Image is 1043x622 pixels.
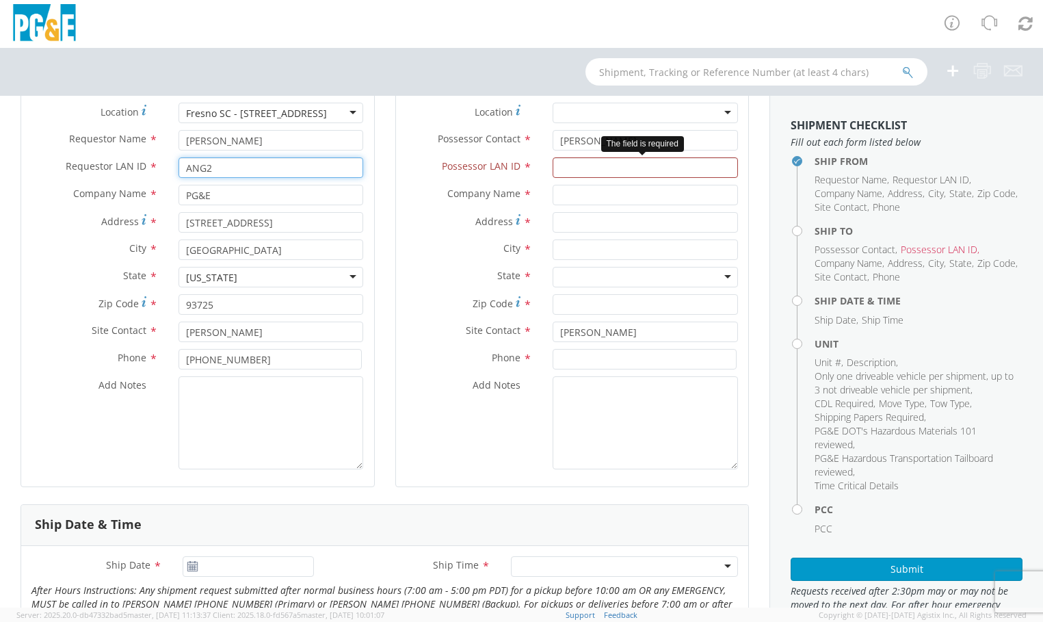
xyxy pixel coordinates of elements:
[893,173,971,187] li: ,
[847,356,898,370] li: ,
[815,243,897,257] li: ,
[601,136,684,152] div: The field is required
[901,243,977,256] span: Possessor LAN ID
[69,132,146,145] span: Requestor Name
[101,215,139,228] span: Address
[66,159,146,172] span: Requestor LAN ID
[815,452,993,478] span: PG&E Hazardous Transportation Tailboard reviewed
[815,411,926,424] li: ,
[888,257,925,270] li: ,
[473,378,520,391] span: Add Notes
[893,173,969,186] span: Requestor LAN ID
[873,270,900,283] span: Phone
[10,4,79,44] img: pge-logo-06675f144f4cfa6a6814.png
[497,269,520,282] span: State
[35,518,142,532] h3: Ship Date & Time
[815,243,895,256] span: Possessor Contact
[815,173,887,186] span: Requestor Name
[928,187,944,200] span: City
[879,397,925,410] span: Move Type
[977,257,1016,270] span: Zip Code
[977,187,1016,200] span: Zip Code
[442,159,520,172] span: Possessor LAN ID
[123,269,146,282] span: State
[815,397,875,411] li: ,
[213,610,384,620] span: Client: 2025.18.0-fd567a5
[815,200,869,214] li: ,
[977,257,1018,270] li: ,
[815,313,858,327] li: ,
[475,215,513,228] span: Address
[98,297,139,310] span: Zip Code
[791,558,1022,581] button: Submit
[815,370,1019,397] li: ,
[433,558,479,571] span: Ship Time
[492,351,520,364] span: Phone
[106,558,150,571] span: Ship Date
[949,257,974,270] li: ,
[92,324,146,337] span: Site Contact
[815,200,867,213] span: Site Contact
[815,397,873,410] span: CDL Required
[815,411,924,424] span: Shipping Papers Required
[928,257,944,270] span: City
[815,356,843,370] li: ,
[815,424,1019,452] li: ,
[475,105,513,118] span: Location
[949,187,972,200] span: State
[879,397,927,411] li: ,
[16,610,211,620] span: Server: 2025.20.0-db47332bad5
[930,397,972,411] li: ,
[815,257,884,270] li: ,
[949,257,972,270] span: State
[815,522,832,535] span: PCC
[447,187,520,200] span: Company Name
[604,610,637,620] a: Feedback
[127,610,211,620] span: master, [DATE] 11:13:37
[101,105,139,118] span: Location
[815,339,1022,349] h4: Unit
[815,504,1022,515] h4: PCC
[815,370,1014,396] span: Only one driveable vehicle per shipment, up to 3 not driveable vehicle per shipment
[819,610,1027,621] span: Copyright © [DATE]-[DATE] Agistix Inc., All Rights Reserved
[815,356,841,369] span: Unit #
[301,610,384,620] span: master, [DATE] 10:01:07
[815,270,867,283] span: Site Contact
[930,397,970,410] span: Tow Type
[949,187,974,200] li: ,
[815,452,1019,479] li: ,
[928,257,946,270] li: ,
[585,58,927,86] input: Shipment, Tracking or Reference Number (at least 4 chars)
[73,187,146,200] span: Company Name
[815,156,1022,166] h4: Ship From
[815,479,899,492] span: Time Critical Details
[186,107,327,120] div: Fresno SC - [STREET_ADDRESS]
[129,242,146,255] span: City
[466,324,520,337] span: Site Contact
[815,296,1022,306] h4: Ship Date & Time
[815,173,889,187] li: ,
[791,118,907,133] strong: Shipment Checklist
[847,356,896,369] span: Description
[815,424,977,451] span: PG&E DOT's Hazardous Materials 101 reviewed
[118,351,146,364] span: Phone
[977,187,1018,200] li: ,
[815,313,856,326] span: Ship Date
[888,257,923,270] span: Address
[186,271,237,285] div: [US_STATE]
[815,257,882,270] span: Company Name
[566,610,595,620] a: Support
[473,297,513,310] span: Zip Code
[888,187,923,200] span: Address
[791,135,1022,149] span: Fill out each form listed below
[815,187,882,200] span: Company Name
[815,187,884,200] li: ,
[901,243,979,257] li: ,
[98,378,146,391] span: Add Notes
[862,313,903,326] span: Ship Time
[503,242,520,255] span: City
[888,187,925,200] li: ,
[815,226,1022,236] h4: Ship To
[873,200,900,213] span: Phone
[438,132,520,145] span: Possessor Contact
